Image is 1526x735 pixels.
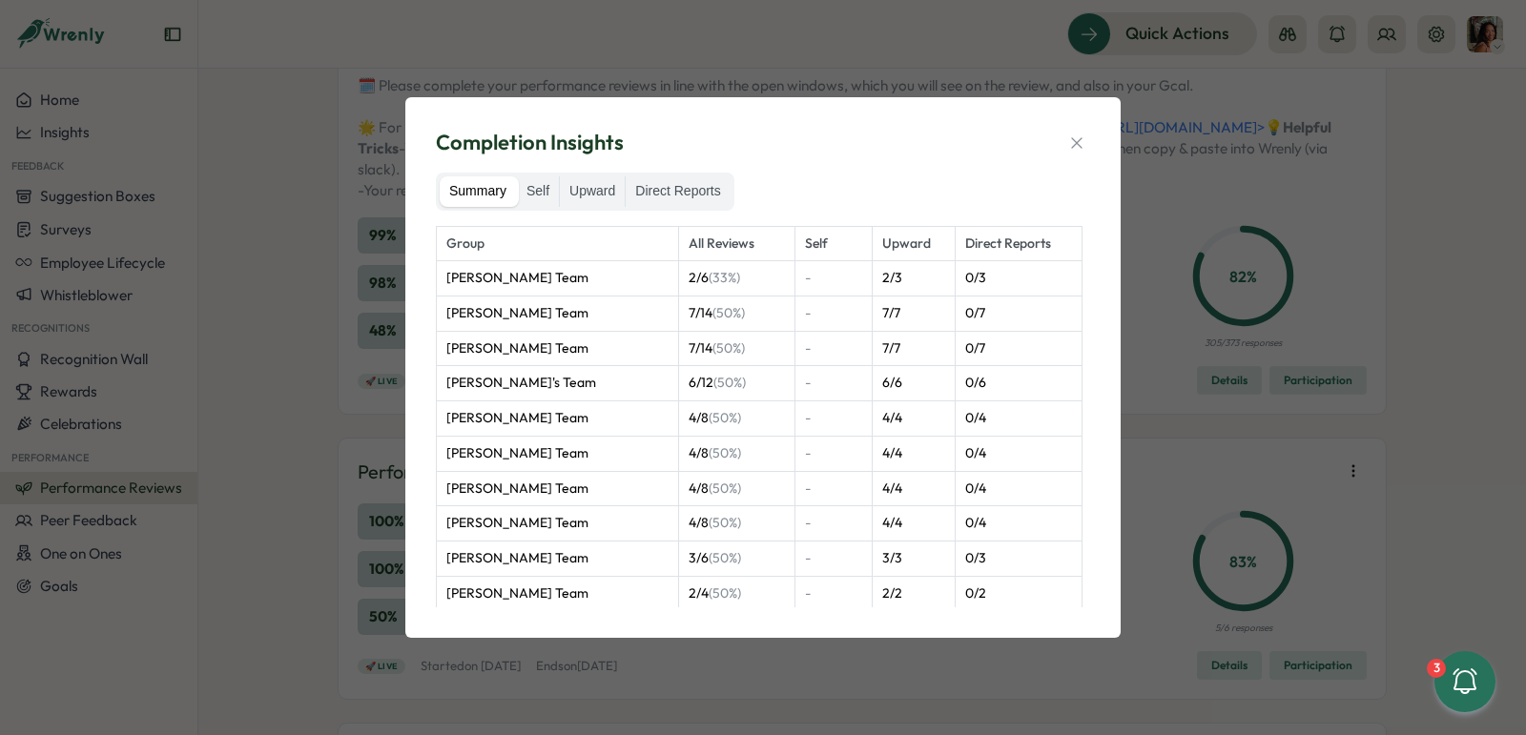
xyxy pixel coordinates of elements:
[712,339,745,357] span: (50%)
[955,436,1082,471] td: 0 / 4
[794,471,873,506] td: -
[794,331,873,366] td: -
[794,366,873,401] td: -
[955,226,1082,261] th: Direct Reports
[955,576,1082,611] td: 0 / 2
[679,331,794,366] td: 7 / 14
[679,366,794,401] td: 6 / 12
[794,506,873,541] td: -
[679,541,794,576] td: 3 / 6
[440,176,516,207] label: Summary
[437,226,679,261] th: Group
[437,436,679,471] td: [PERSON_NAME] Team
[679,261,794,296] td: 2 / 6
[955,401,1082,437] td: 0 / 4
[626,176,730,207] label: Direct Reports
[794,541,873,576] td: -
[955,296,1082,332] td: 0 / 7
[873,226,955,261] th: Upward
[794,261,873,296] td: -
[1427,659,1446,678] div: 3
[873,331,955,366] td: 7 / 7
[437,331,679,366] td: [PERSON_NAME] Team
[794,296,873,332] td: -
[437,401,679,437] td: [PERSON_NAME] Team
[873,436,955,471] td: 4 / 4
[679,576,794,611] td: 2 / 4
[955,471,1082,506] td: 0 / 4
[955,506,1082,541] td: 0 / 4
[436,128,624,157] span: Completion Insights
[709,444,741,461] span: (50%)
[873,296,955,332] td: 7 / 7
[873,366,955,401] td: 6 / 6
[873,576,955,611] td: 2 / 2
[873,506,955,541] td: 4 / 4
[679,296,794,332] td: 7 / 14
[437,296,679,332] td: [PERSON_NAME] Team
[709,549,741,566] span: (50%)
[794,576,873,611] td: -
[1434,651,1495,712] button: 3
[560,176,625,207] label: Upward
[709,584,741,602] span: (50%)
[794,226,873,261] th: Self
[679,226,794,261] th: All Reviews
[437,576,679,611] td: [PERSON_NAME] Team
[679,436,794,471] td: 4 / 8
[437,471,679,506] td: [PERSON_NAME] Team
[713,374,746,391] span: (50%)
[679,471,794,506] td: 4 / 8
[437,261,679,296] td: [PERSON_NAME] Team
[517,176,559,207] label: Self
[794,401,873,437] td: -
[437,366,679,401] td: [PERSON_NAME]'s Team
[873,261,955,296] td: 2 / 3
[955,366,1082,401] td: 0 / 6
[873,471,955,506] td: 4 / 4
[873,401,955,437] td: 4 / 4
[709,514,741,531] span: (50%)
[709,269,740,286] span: (33%)
[709,409,741,426] span: (50%)
[679,401,794,437] td: 4 / 8
[873,541,955,576] td: 3 / 3
[709,480,741,497] span: (50%)
[794,436,873,471] td: -
[955,331,1082,366] td: 0 / 7
[437,506,679,541] td: [PERSON_NAME] Team
[437,541,679,576] td: [PERSON_NAME] Team
[679,506,794,541] td: 4 / 8
[955,261,1082,296] td: 0 / 3
[955,541,1082,576] td: 0 / 3
[712,304,745,321] span: (50%)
